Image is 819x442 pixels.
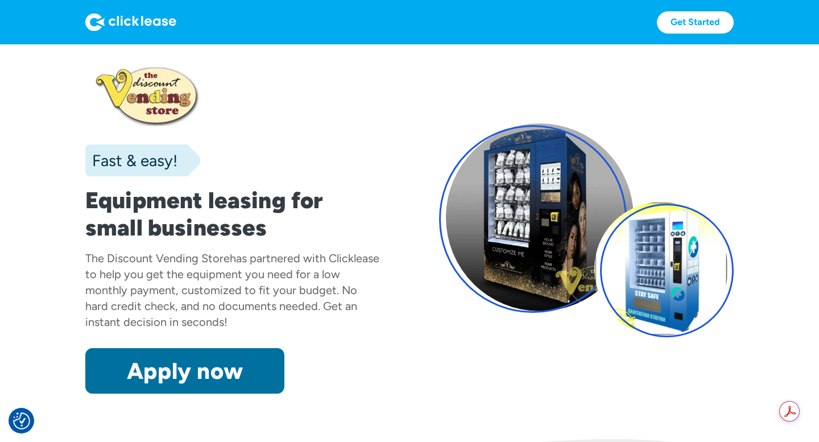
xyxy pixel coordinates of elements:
a: Apply now [85,348,284,394]
div: has partnered with Clicklease to help you get the equipment you need for a low monthly payment, c... [85,251,379,329]
div: The Discount Vending Store [85,251,230,265]
h1: Equipment leasing for small businesses [85,187,380,241]
div: Fast & easy! [85,149,177,172]
button: Consent Preferences [13,412,30,429]
a: Get Started [657,11,734,34]
img: Logo [85,13,176,31]
img: Revisit consent button [13,412,30,429]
